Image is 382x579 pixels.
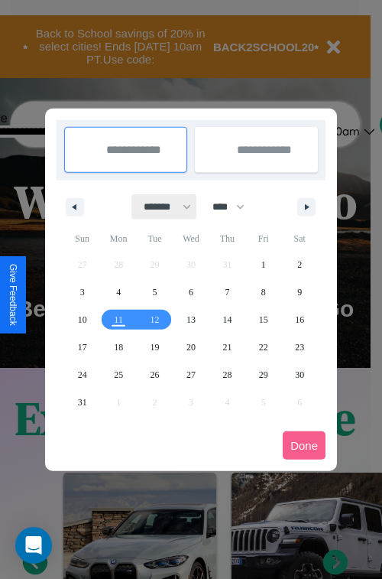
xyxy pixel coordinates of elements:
span: 31 [78,389,87,416]
button: 30 [282,361,318,389]
button: 22 [245,333,281,361]
span: 3 [80,278,85,306]
span: 25 [114,361,123,389]
span: 16 [295,306,304,333]
button: 31 [64,389,100,416]
button: Done [283,431,325,460]
span: 6 [189,278,193,306]
span: 7 [225,278,229,306]
button: 9 [282,278,318,306]
span: 27 [186,361,196,389]
button: 18 [100,333,136,361]
span: 15 [259,306,268,333]
span: 14 [222,306,231,333]
button: 5 [137,278,173,306]
div: Open Intercom Messenger [15,527,52,564]
button: 16 [282,306,318,333]
button: 25 [100,361,136,389]
span: 20 [186,333,196,361]
span: 29 [259,361,268,389]
button: 29 [245,361,281,389]
span: Fri [245,226,281,251]
span: 11 [114,306,123,333]
button: 10 [64,306,100,333]
button: 24 [64,361,100,389]
span: 1 [261,251,266,278]
span: 5 [153,278,157,306]
button: 21 [209,333,245,361]
span: 4 [116,278,121,306]
button: 12 [137,306,173,333]
button: 28 [209,361,245,389]
div: Give Feedback [8,264,18,326]
button: 3 [64,278,100,306]
button: 4 [100,278,136,306]
span: 12 [151,306,160,333]
span: 18 [114,333,123,361]
span: 24 [78,361,87,389]
span: 28 [222,361,231,389]
span: Mon [100,226,136,251]
span: 30 [295,361,304,389]
button: 14 [209,306,245,333]
button: 2 [282,251,318,278]
button: 13 [173,306,209,333]
button: 8 [245,278,281,306]
span: 10 [78,306,87,333]
span: Tue [137,226,173,251]
span: 2 [297,251,302,278]
span: 19 [151,333,160,361]
span: Sun [64,226,100,251]
span: 8 [261,278,266,306]
span: 9 [297,278,302,306]
span: 23 [295,333,304,361]
button: 20 [173,333,209,361]
button: 23 [282,333,318,361]
span: 21 [222,333,231,361]
button: 27 [173,361,209,389]
button: 26 [137,361,173,389]
span: Sat [282,226,318,251]
span: Thu [209,226,245,251]
span: 26 [151,361,160,389]
span: 17 [78,333,87,361]
button: 1 [245,251,281,278]
span: 22 [259,333,268,361]
button: 17 [64,333,100,361]
button: 7 [209,278,245,306]
span: Wed [173,226,209,251]
button: 11 [100,306,136,333]
button: 6 [173,278,209,306]
span: 13 [186,306,196,333]
button: 15 [245,306,281,333]
button: 19 [137,333,173,361]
